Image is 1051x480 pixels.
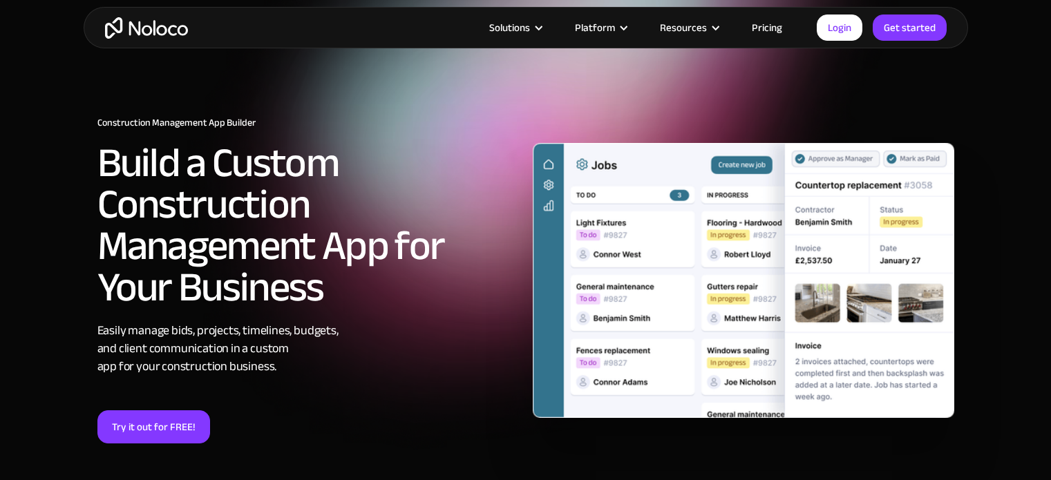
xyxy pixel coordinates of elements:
div: Easily manage bids, projects, timelines, budgets, and client communication in a custom app for yo... [97,322,519,376]
h1: Construction Management App Builder [97,117,519,128]
h2: Build a Custom Construction Management App for Your Business [97,142,519,308]
div: Resources [643,19,735,37]
a: Try it out for FREE! [97,410,210,443]
a: Get started [873,15,947,41]
div: Platform [558,19,643,37]
div: Solutions [472,19,558,37]
div: Solutions [489,19,530,37]
div: Platform [575,19,615,37]
a: Pricing [735,19,799,37]
a: Login [817,15,862,41]
a: home [105,17,188,39]
div: Resources [660,19,707,37]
